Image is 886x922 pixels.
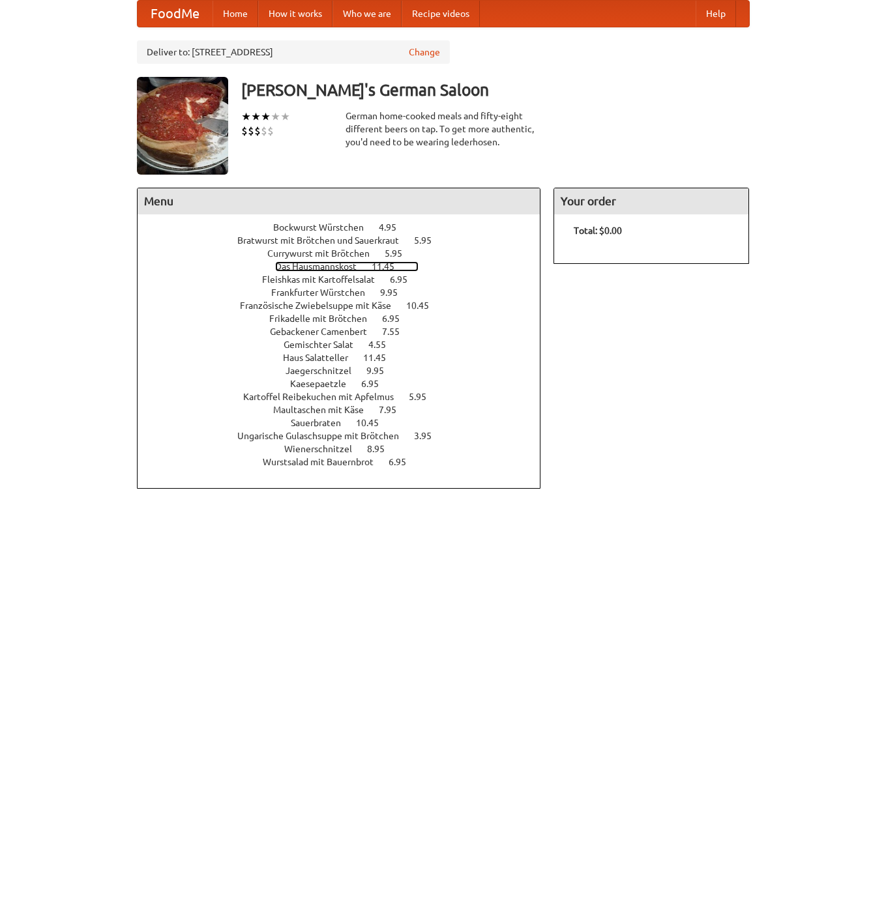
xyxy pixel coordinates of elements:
a: Fleishkas mit Kartoffelsalat 6.95 [262,274,432,285]
h4: Your order [554,188,748,214]
span: Haus Salatteller [283,353,361,363]
a: Wienerschnitzel 8.95 [284,444,409,454]
span: 3.95 [414,431,445,441]
a: Gebackener Camenbert 7.55 [270,326,424,337]
a: Recipe videos [402,1,480,27]
li: ★ [241,109,251,124]
span: 11.45 [363,353,399,363]
li: $ [248,124,254,138]
span: 6.95 [389,457,419,467]
a: Who we are [332,1,402,27]
span: Currywurst mit Brötchen [267,248,383,259]
span: 4.95 [379,222,409,233]
a: Kaesepaetzle 6.95 [290,379,403,389]
span: 8.95 [367,444,398,454]
a: Change [409,46,440,59]
a: Maultaschen mit Käse 7.95 [273,405,421,415]
span: Fleishkas mit Kartoffelsalat [262,274,388,285]
span: 6.95 [382,313,413,324]
span: 10.45 [356,418,392,428]
div: German home-cooked meals and fifty-eight different beers on tap. To get more authentic, you'd nee... [346,109,541,149]
a: Bratwurst mit Brötchen und Sauerkraut 5.95 [237,235,456,246]
li: ★ [271,109,280,124]
a: Kartoffel Reibekuchen mit Apfelmus 5.95 [243,392,450,402]
span: Jaegerschnitzel [286,366,364,376]
a: Frikadelle mit Brötchen 6.95 [269,313,424,324]
span: Ungarische Gulaschsuppe mit Brötchen [237,431,412,441]
span: Kartoffel Reibekuchen mit Apfelmus [243,392,407,402]
span: Maultaschen mit Käse [273,405,377,415]
a: Sauerbraten 10.45 [291,418,403,428]
a: Currywurst mit Brötchen 5.95 [267,248,426,259]
span: 6.95 [390,274,421,285]
span: Wurstsalad mit Bauernbrot [263,457,387,467]
li: $ [241,124,248,138]
span: Das Hausmannskost [275,261,370,272]
span: Frikadelle mit Brötchen [269,313,380,324]
span: 5.95 [414,235,445,246]
a: Jaegerschnitzel 9.95 [286,366,408,376]
span: 10.45 [406,300,442,311]
a: Bockwurst Würstchen 4.95 [273,222,421,233]
span: 7.95 [379,405,409,415]
a: Haus Salatteller 11.45 [283,353,410,363]
span: Bratwurst mit Brötchen und Sauerkraut [237,235,412,246]
span: 4.55 [368,339,399,350]
a: Wurstsalad mit Bauernbrot 6.95 [263,457,430,467]
li: $ [267,124,274,138]
span: Sauerbraten [291,418,354,428]
img: angular.jpg [137,77,228,175]
span: 5.95 [409,392,439,402]
li: ★ [280,109,290,124]
span: Französische Zwiebelsuppe mit Käse [240,300,404,311]
a: How it works [258,1,332,27]
span: Frankfurter Würstchen [271,287,378,298]
span: Gebackener Camenbert [270,326,380,337]
span: 11.45 [372,261,407,272]
a: Frankfurter Würstchen 9.95 [271,287,422,298]
span: Bockwurst Würstchen [273,222,377,233]
a: Französische Zwiebelsuppe mit Käse 10.45 [240,300,453,311]
li: ★ [251,109,261,124]
span: 5.95 [385,248,415,259]
span: 7.55 [382,326,413,337]
a: Ungarische Gulaschsuppe mit Brötchen 3.95 [237,431,456,441]
a: Home [213,1,258,27]
li: $ [261,124,267,138]
li: $ [254,124,261,138]
h3: [PERSON_NAME]'s German Saloon [241,77,750,103]
span: Gemischter Salat [284,339,366,350]
span: 9.95 [366,366,397,376]
h4: Menu [138,188,540,214]
span: 9.95 [380,287,411,298]
a: FoodMe [138,1,213,27]
a: Das Hausmannskost 11.45 [275,261,419,272]
b: Total: $0.00 [574,225,622,236]
span: Wienerschnitzel [284,444,365,454]
span: 6.95 [361,379,392,389]
div: Deliver to: [STREET_ADDRESS] [137,40,450,64]
a: Gemischter Salat 4.55 [284,339,410,350]
a: Help [696,1,736,27]
span: Kaesepaetzle [290,379,359,389]
li: ★ [261,109,271,124]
